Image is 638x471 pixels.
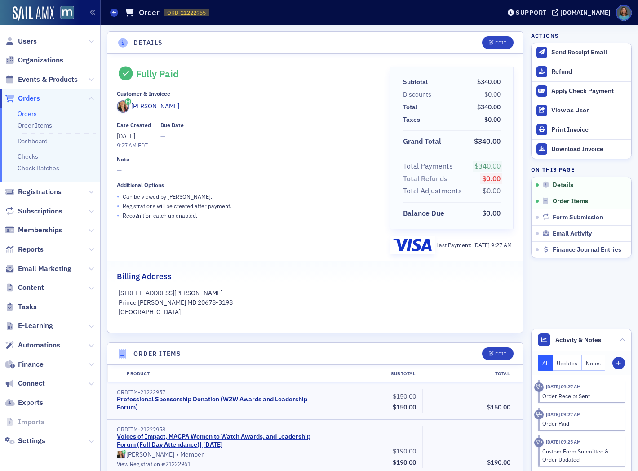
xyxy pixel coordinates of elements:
[18,340,60,350] span: Automations
[532,139,631,159] a: Download Invoice
[551,87,627,95] div: Apply Check Payment
[18,187,62,197] span: Registrations
[393,392,416,400] span: $150.00
[484,90,501,98] span: $0.00
[546,411,581,418] time: 7/28/2025 09:27 AM
[403,173,447,184] div: Total Refunds
[18,137,48,145] a: Dashboard
[5,206,62,216] a: Subscriptions
[117,395,319,411] a: Professional Sponsorship Donation (W2W Awards and Leadership Forum)
[483,186,501,195] span: $0.00
[18,378,45,388] span: Connect
[403,115,423,124] span: Taxes
[551,49,627,57] div: Send Receipt Email
[516,9,547,17] div: Support
[495,40,506,45] div: Edit
[119,289,512,298] p: [STREET_ADDRESS][PERSON_NAME]
[117,192,120,201] span: •
[136,68,179,80] div: Fully Paid
[555,335,601,345] span: Activity & Notes
[534,410,544,419] div: Activity
[582,355,605,371] button: Notes
[5,55,63,65] a: Organizations
[553,246,621,254] span: Finance Journal Entries
[474,161,501,170] span: $340.00
[117,166,377,175] span: —
[167,9,206,17] span: ORD-21222955
[5,378,45,388] a: Connect
[551,107,627,115] div: View as User
[542,447,619,464] div: Custom Form Submitted & Order Updated
[139,7,159,18] h1: Order
[18,36,37,46] span: Users
[532,101,631,120] button: View as User
[160,122,184,129] div: Due Date
[117,132,135,140] span: [DATE]
[18,302,37,312] span: Tasks
[403,77,428,87] div: Subtotal
[133,38,163,48] h4: Details
[18,225,62,235] span: Memberships
[403,173,451,184] span: Total Refunds
[137,142,148,149] span: EDT
[474,137,501,146] span: $340.00
[18,164,59,172] a: Check Batches
[18,110,37,118] a: Orders
[482,209,501,218] span: $0.00
[403,161,456,172] span: Total Payments
[176,450,179,459] span: •
[160,132,184,141] span: —
[5,340,60,350] a: Automations
[534,438,544,447] div: Activity
[532,120,631,139] a: Print Invoice
[403,161,453,172] div: Total Payments
[60,6,74,20] img: SailAMX
[117,100,179,113] a: [PERSON_NAME]
[5,225,62,235] a: Memberships
[5,75,78,84] a: Events & Products
[117,211,120,220] span: •
[117,389,322,395] div: ORDITM-21222957
[13,6,54,21] a: SailAMX
[18,283,44,293] span: Content
[436,241,512,249] div: Last Payment:
[5,417,44,427] a: Imports
[477,78,501,86] span: $340.00
[5,264,71,274] a: Email Marketing
[542,419,619,427] div: Order Paid
[18,121,52,129] a: Order Items
[553,197,588,205] span: Order Items
[117,90,170,97] div: Customer & Invoicee
[117,451,174,459] a: [PERSON_NAME]
[403,136,441,147] div: Grand Total
[531,165,632,173] h4: On this page
[119,298,512,307] p: Prince [PERSON_NAME] MD 20678-3198
[484,116,501,124] span: $0.00
[18,264,71,274] span: Email Marketing
[5,360,44,369] a: Finance
[482,174,501,183] span: $0.00
[18,55,63,65] span: Organizations
[551,126,627,134] div: Print Invoice
[133,349,181,359] h4: Order Items
[117,426,322,433] div: ORDITM-21222958
[538,355,553,371] button: All
[482,36,513,49] button: Edit
[18,206,62,216] span: Subscriptions
[403,102,417,112] div: Total
[487,458,510,467] span: $190.00
[551,68,627,76] div: Refund
[403,136,444,147] span: Grand Total
[393,403,416,411] span: $150.00
[123,202,231,210] p: Registrations will be created after payment.
[18,436,45,446] span: Settings
[18,75,78,84] span: Events & Products
[117,450,322,459] div: Member
[18,398,43,408] span: Exports
[403,208,447,219] span: Balance Due
[117,122,151,129] div: Date Created
[117,142,137,149] time: 9:27 AM
[403,186,462,196] div: Total Adjustments
[403,208,444,219] div: Balance Due
[403,186,465,196] span: Total Adjustments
